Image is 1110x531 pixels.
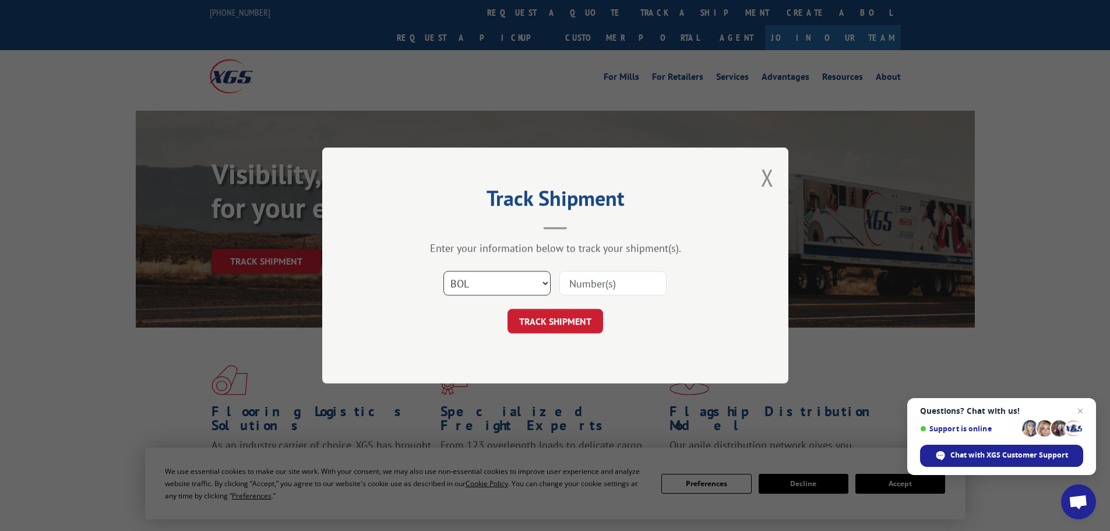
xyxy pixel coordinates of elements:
[380,190,730,212] h2: Track Shipment
[508,309,603,333] button: TRACK SHIPMENT
[1061,484,1096,519] a: Open chat
[761,162,774,193] button: Close modal
[559,271,667,296] input: Number(s)
[950,450,1068,460] span: Chat with XGS Customer Support
[920,424,1018,433] span: Support is online
[920,406,1083,416] span: Questions? Chat with us!
[380,241,730,255] div: Enter your information below to track your shipment(s).
[920,445,1083,467] span: Chat with XGS Customer Support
